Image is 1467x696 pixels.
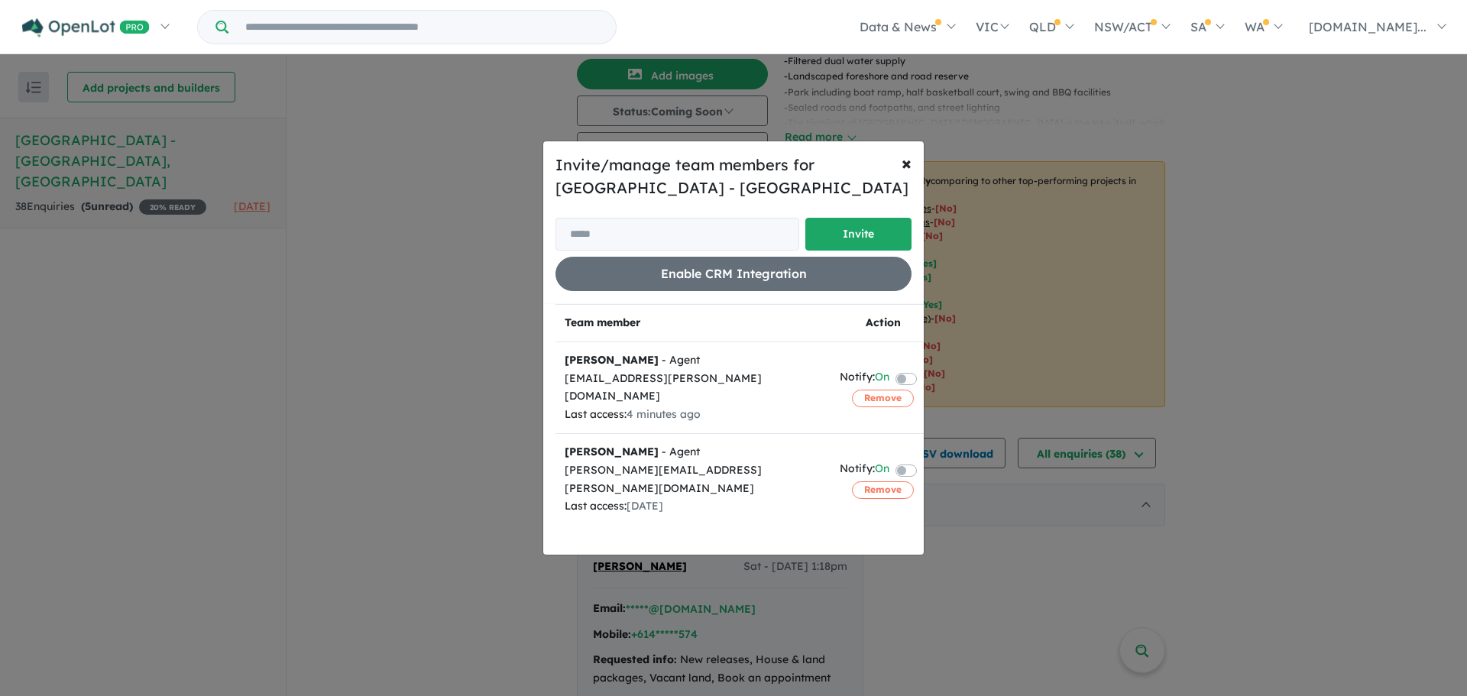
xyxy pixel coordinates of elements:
div: - Agent [565,443,821,461]
strong: [PERSON_NAME] [565,445,659,458]
span: [DATE] [627,499,663,513]
span: On [875,368,889,389]
button: Invite [805,218,912,251]
img: Openlot PRO Logo White [22,18,150,37]
span: × [902,151,912,174]
span: [DOMAIN_NAME]... [1309,19,1427,34]
h5: Invite/manage team members for [GEOGRAPHIC_DATA] - [GEOGRAPHIC_DATA] [555,154,912,199]
div: Last access: [565,406,821,424]
span: On [875,460,889,481]
strong: [PERSON_NAME] [565,353,659,367]
input: Try estate name, suburb, builder or developer [232,11,613,44]
th: Team member [555,305,831,342]
div: [EMAIL_ADDRESS][PERSON_NAME][DOMAIN_NAME] [565,370,821,406]
div: Notify: [840,460,889,481]
div: Last access: [565,497,821,516]
div: [PERSON_NAME][EMAIL_ADDRESS][PERSON_NAME][DOMAIN_NAME] [565,461,821,498]
button: Remove [852,390,914,406]
button: Enable CRM Integration [555,257,912,291]
div: - Agent [565,351,821,370]
th: Action [831,305,935,342]
button: Remove [852,481,914,498]
div: Notify: [840,368,889,389]
span: 4 minutes ago [627,407,701,421]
